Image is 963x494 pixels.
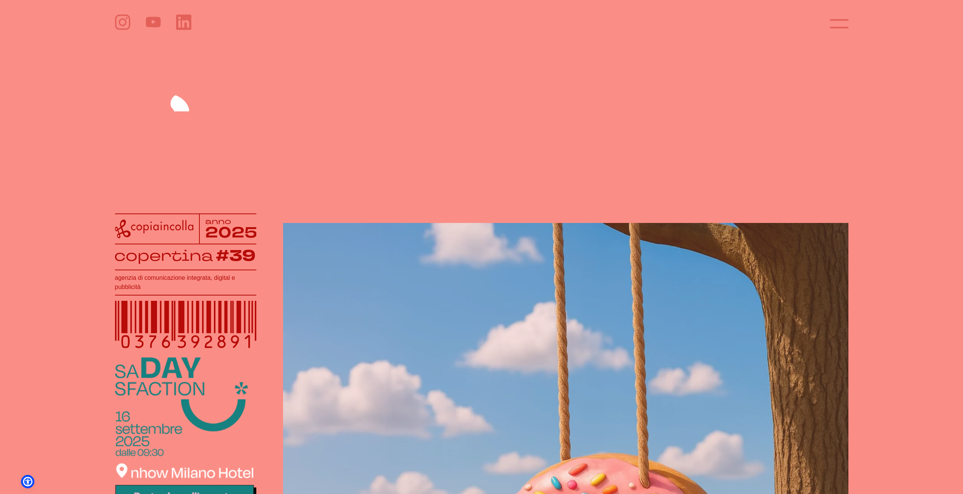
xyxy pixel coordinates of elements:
[205,223,257,243] tspan: 2025
[216,245,256,266] tspan: #39
[23,477,32,486] a: Open Accessibility Menu
[114,246,213,265] tspan: copertina
[205,216,231,226] tspan: anno
[115,273,256,292] h1: agenzia di comunicazione integrata, digital e pubblicità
